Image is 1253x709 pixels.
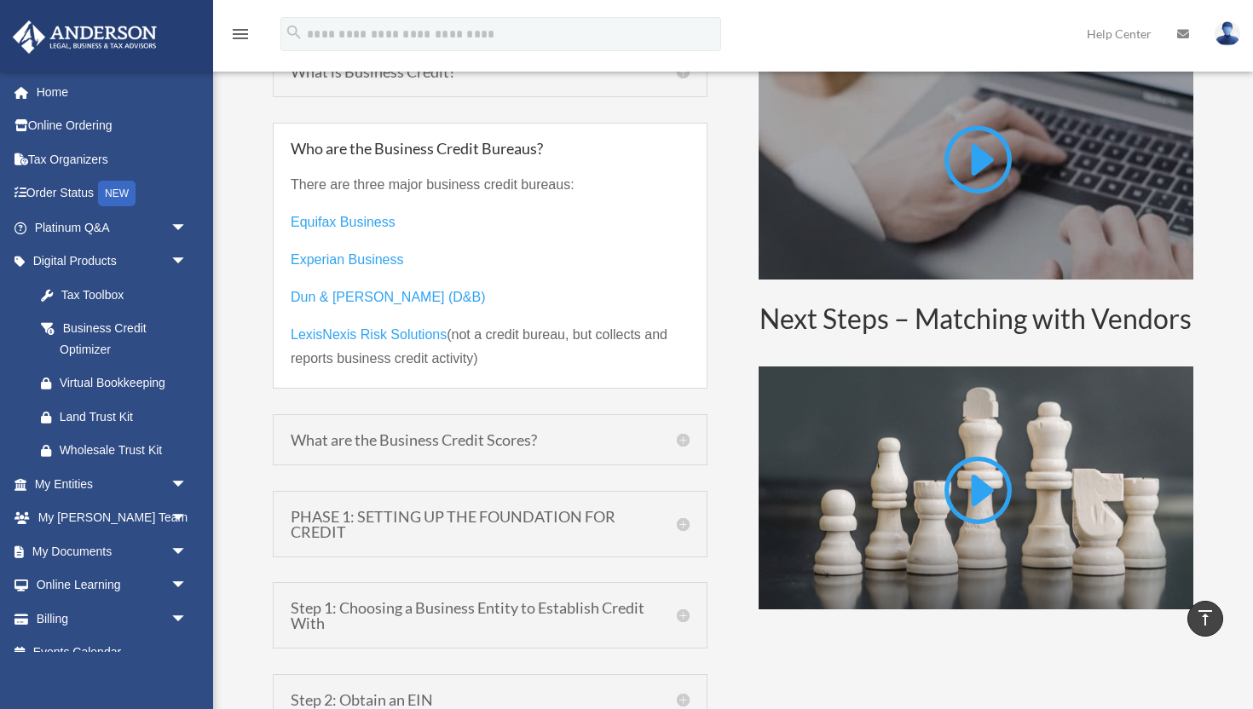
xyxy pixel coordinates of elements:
[759,302,1192,335] span: Next Steps – Matching with Vendors
[291,327,447,350] a: LexisNexis Risk Solutions
[12,568,213,602] a: Online Learningarrow_drop_down
[170,245,205,280] span: arrow_drop_down
[291,215,396,238] a: Equifax Business
[230,30,251,44] a: menu
[170,210,205,245] span: arrow_drop_down
[60,285,192,306] div: Tax Toolbox
[170,568,205,603] span: arrow_drop_down
[60,372,192,394] div: Virtual Bookkeeping
[291,432,690,447] h5: What are the Business Credit Scores?
[291,290,486,304] span: Dun & [PERSON_NAME] (D&B)
[291,252,404,275] a: Experian Business
[170,534,205,569] span: arrow_drop_down
[24,278,213,312] a: Tax Toolbox
[291,327,667,366] span: (not a credit bureau, but collects and reports business credit activity)
[12,109,213,143] a: Online Ordering
[24,434,213,468] a: Wholesale Trust Kit
[1215,21,1240,46] img: User Pic
[291,64,690,79] h5: What is Business Credit?
[170,501,205,536] span: arrow_drop_down
[1195,608,1215,628] i: vertical_align_top
[12,75,213,109] a: Home
[230,24,251,44] i: menu
[98,181,136,206] div: NEW
[285,23,303,42] i: search
[12,210,213,245] a: Platinum Q&Aarrow_drop_down
[8,20,162,54] img: Anderson Advisors Platinum Portal
[12,602,213,636] a: Billingarrow_drop_down
[170,602,205,637] span: arrow_drop_down
[291,692,690,707] h5: Step 2: Obtain an EIN
[1187,601,1223,637] a: vertical_align_top
[291,290,486,313] a: Dun & [PERSON_NAME] (D&B)
[12,467,213,501] a: My Entitiesarrow_drop_down
[24,312,205,366] a: Business Credit Optimizer
[291,600,690,631] h5: Step 1: Choosing a Business Entity to Establish Credit With
[60,406,192,428] div: Land Trust Kit
[60,440,192,461] div: Wholesale Trust Kit
[12,245,213,279] a: Digital Productsarrow_drop_down
[291,177,575,192] span: There are three major business credit bureaus:
[24,366,213,401] a: Virtual Bookkeeping
[291,215,396,229] span: Equifax Business
[60,318,183,360] div: Business Credit Optimizer
[12,534,213,568] a: My Documentsarrow_drop_down
[12,636,213,670] a: Events Calendar
[12,142,213,176] a: Tax Organizers
[12,176,213,211] a: Order StatusNEW
[12,501,213,535] a: My [PERSON_NAME] Teamarrow_drop_down
[291,252,404,267] span: Experian Business
[291,141,690,156] h5: Who are the Business Credit Bureaus?
[291,327,447,342] span: LexisNexis Risk Solutions
[170,467,205,502] span: arrow_drop_down
[24,400,213,434] a: Land Trust Kit
[291,509,690,539] h5: PHASE 1: SETTING UP THE FOUNDATION FOR CREDIT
